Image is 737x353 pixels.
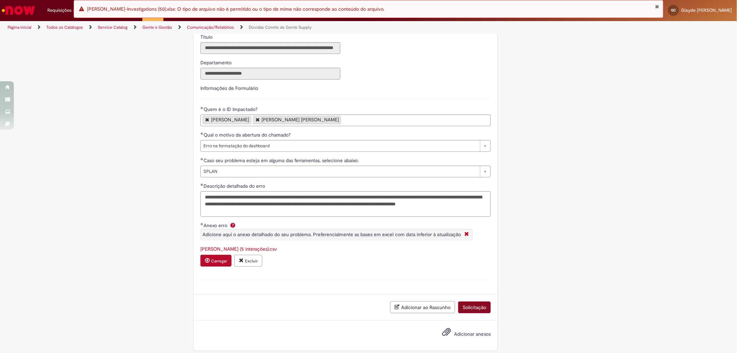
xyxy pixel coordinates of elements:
span: Adicionar anexos [454,331,491,337]
button: Adicionar anexos [440,326,453,342]
a: Remover Alessandra Da Conceicao Caetano Da Silva de Quem é o ID Impactado? [256,117,260,122]
a: Remover Denise Vieira Santos de Quem é o ID Impactado? [205,117,209,122]
span: Anexo erro [204,222,229,229]
ul: Trilhas de página [5,21,486,34]
span: Obrigatório Preenchido [200,183,204,186]
img: ServiceNow [1,3,36,17]
span: GC [671,8,676,12]
span: Requisições [47,7,72,14]
span: 4 [73,8,79,14]
small: Excluir [245,258,258,264]
i: Fechar More information Por question_anexo_erro [463,231,471,238]
span: Quem é o ID Impactado? [204,106,259,112]
label: Somente leitura - Título [200,34,214,40]
span: Glayde [PERSON_NAME] [681,7,732,13]
span: Erro na formatação do dashboard [204,140,476,151]
button: Adicionar ao Rascunho [390,301,455,313]
a: Dúvidas Comite de Gente Supply [249,25,312,30]
span: Obrigatório Preenchido [200,106,204,109]
input: Título [200,42,340,54]
a: Página inicial [8,25,31,30]
button: Carregar anexo de Anexo erro Required [200,255,232,267]
input: Departamento [200,68,340,80]
span: [PERSON_NAME]-Investigations (50).xlsx: O tipo de arquivo não é permitido ou o tipo de mime não c... [87,6,384,12]
button: Excluir anexo SPLAN Alessandra (5 interações).csv [234,255,262,267]
a: Service Catalog [98,25,127,30]
span: Obrigatório Preenchido [200,132,204,135]
a: Download de SPLAN Alessandra (5 interações).csv [200,246,277,252]
div: [PERSON_NAME] [PERSON_NAME] [262,117,339,122]
button: Solicitação [458,301,491,313]
span: Qual o motivo da abertura do chamado? [204,132,292,138]
div: [PERSON_NAME] [211,117,249,122]
a: Comunicação/Relatórios [187,25,234,30]
label: Informações de Formulário [200,85,258,91]
span: Descrição detalhada do erro [204,183,266,189]
button: Fechar Notificação [655,4,660,9]
span: Ajuda para Anexo erro [229,222,237,228]
span: Obrigatório Preenchido [200,158,204,160]
span: Caso seu problema esteja em alguma das ferramentas, selecione abaixo: [204,157,360,164]
a: Todos os Catálogos [46,25,83,30]
textarea: Descrição detalhada do erro [200,191,491,217]
span: SPLAN [204,166,476,177]
span: Obrigatório Preenchido [200,223,204,225]
label: Somente leitura - Departamento [200,59,233,66]
a: Gente e Gestão [142,25,172,30]
span: Adicione aqui o anexo detalhado do seu problema. Preferencialmente as bases em excel com data inf... [202,231,461,238]
small: Carregar [211,258,227,264]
